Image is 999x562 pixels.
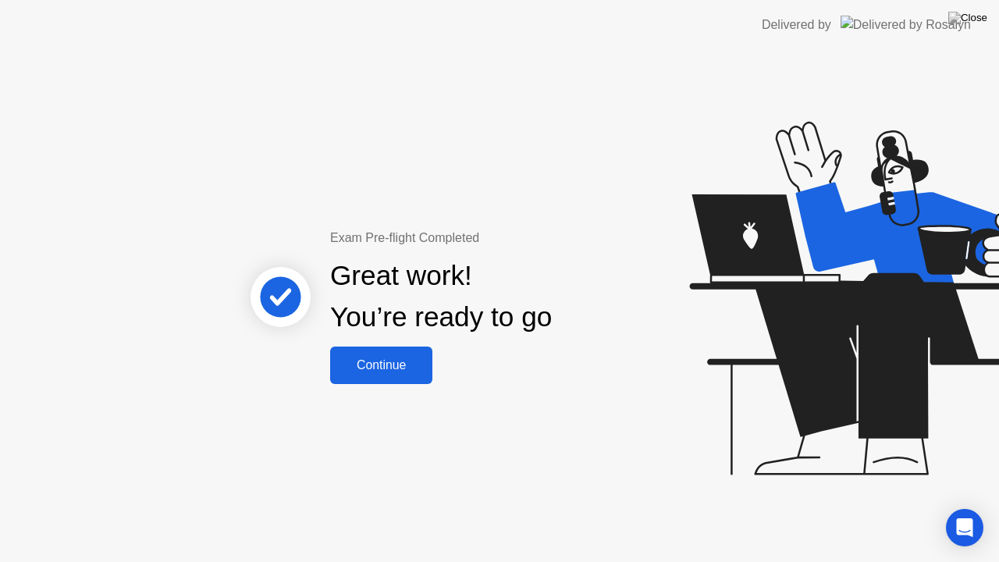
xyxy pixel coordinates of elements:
button: Continue [330,347,432,384]
img: Delivered by Rosalyn [841,16,971,34]
div: Open Intercom Messenger [946,509,983,546]
div: Exam Pre-flight Completed [330,229,652,247]
img: Close [948,12,987,24]
div: Great work! You’re ready to go [330,255,552,338]
div: Continue [335,358,428,372]
div: Delivered by [762,16,831,34]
